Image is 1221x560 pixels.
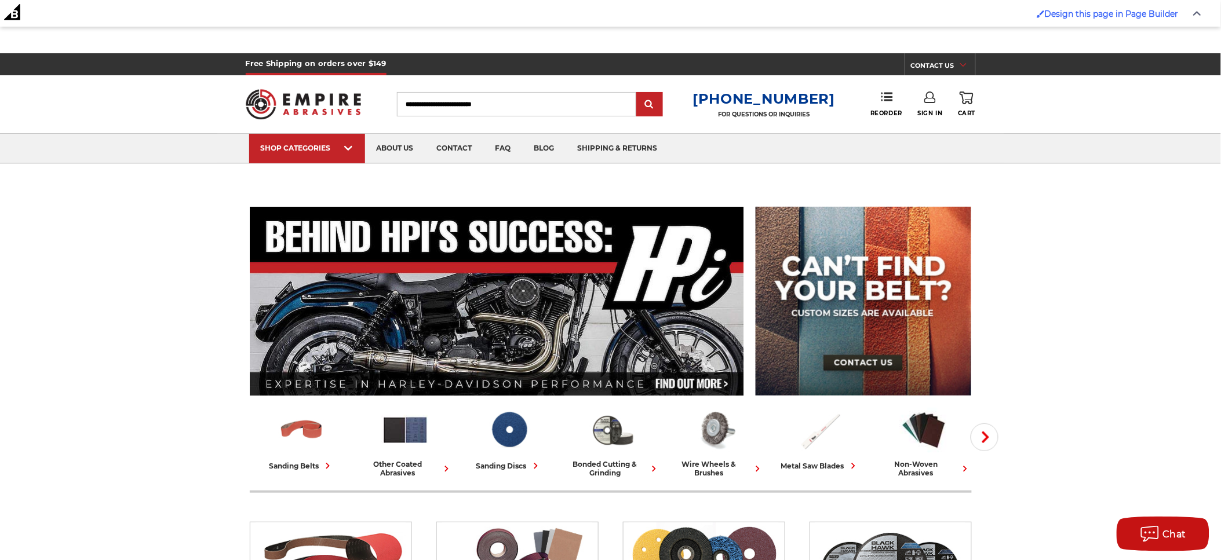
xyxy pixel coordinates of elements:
[796,406,844,454] img: Metal Saw Blades
[269,460,334,472] div: sanding belts
[900,406,948,454] img: Non-woven Abrasives
[918,109,943,117] span: Sign In
[692,90,835,107] a: [PHONE_NUMBER]
[773,406,868,472] a: metal saw blades
[476,460,542,472] div: sanding discs
[1117,517,1209,551] button: Chat
[566,460,660,477] div: bonded cutting & grinding
[958,91,975,117] a: Cart
[1045,9,1179,19] span: Design this page in Page Builder
[669,460,764,477] div: wire wheels & brushes
[566,134,669,163] a: shipping & returns
[485,406,533,454] img: Sanding Discs
[1163,529,1187,540] span: Chat
[958,109,975,117] span: Cart
[877,406,971,477] a: non-woven abrasives
[781,460,859,472] div: metal saw blades
[358,406,453,477] a: other coated abrasives
[246,53,387,75] h5: Free Shipping on orders over $149
[589,406,637,454] img: Bonded Cutting & Grinding
[692,406,741,454] img: Wire Wheels & Brushes
[1193,11,1201,16] img: Close Admin Bar
[669,406,764,477] a: wire wheels & brushes
[381,406,429,454] img: Other Coated Abrasives
[971,423,998,451] button: Next
[1031,3,1184,25] a: Enabled brush for page builder edit. Design this page in Page Builder
[638,93,661,116] input: Submit
[523,134,566,163] a: blog
[261,144,353,152] div: SHOP CATEGORIES
[870,109,902,117] span: Reorder
[870,91,902,116] a: Reorder
[692,111,835,118] p: FOR QUESTIONS OR INQUIRIES
[756,207,971,396] img: promo banner for custom belts.
[278,406,326,454] img: Sanding Belts
[566,406,660,477] a: bonded cutting & grinding
[250,207,744,396] img: Banner for an interview featuring Horsepower Inc who makes Harley performance upgrades featured o...
[462,406,556,472] a: sanding discs
[358,460,453,477] div: other coated abrasives
[254,406,349,472] a: sanding belts
[246,82,362,127] img: Empire Abrasives
[1037,10,1045,18] img: Enabled brush for page builder edit.
[425,134,484,163] a: contact
[484,134,523,163] a: faq
[877,460,971,477] div: non-woven abrasives
[365,134,425,163] a: about us
[911,59,975,75] a: CONTACT US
